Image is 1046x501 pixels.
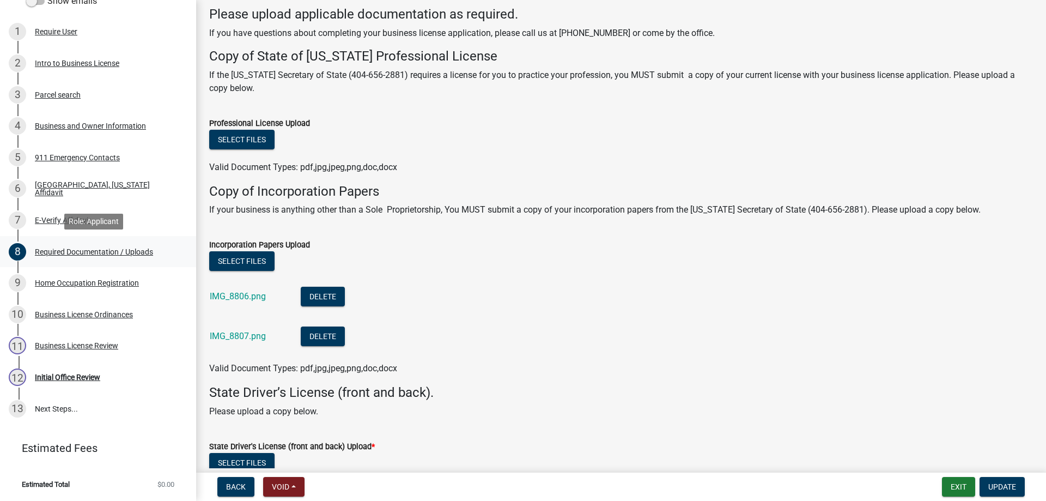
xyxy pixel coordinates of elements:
div: 4 [9,117,26,135]
label: State Driver's License (front and back) Upload [209,443,375,451]
span: Update [988,482,1016,491]
div: 8 [9,243,26,261]
div: Required Documentation / Uploads [35,248,153,256]
h4: Copy of Incorporation Papers [209,184,1033,200]
div: Business and Owner Information [35,122,146,130]
div: Initial Office Review [35,373,100,381]
h4: Copy of State of [US_STATE] Professional License [209,49,1033,64]
div: Business License Ordinances [35,311,133,318]
span: Valid Document Types: pdf,jpg,jpeg,png,doc,docx [209,162,397,172]
span: $0.00 [157,481,174,488]
span: Void [272,482,289,491]
button: Update [980,477,1025,497]
wm-modal-confirm: Delete Document [301,292,345,303]
div: 2 [9,55,26,72]
h4: State Driver’s License (front and back). [209,385,1033,401]
div: 6 [9,180,26,197]
p: If the [US_STATE] Secretary of State (404-656-2881) requires a license for you to practice your p... [209,69,1033,95]
div: 10 [9,306,26,323]
div: 12 [9,369,26,386]
button: Select files [209,251,275,271]
button: Select files [209,130,275,149]
div: 5 [9,149,26,166]
div: 9 [9,274,26,292]
a: Estimated Fees [9,437,179,459]
span: Estimated Total [22,481,70,488]
div: 3 [9,86,26,104]
button: Void [263,477,305,497]
p: Please upload a copy below. [209,405,1033,418]
div: E-Verify Affidavit [35,216,91,224]
span: Valid Document Types: pdf,jpg,jpeg,png,doc,docx [209,363,397,373]
button: Select files [209,453,275,473]
div: Intro to Business License [35,59,119,67]
div: 13 [9,400,26,418]
a: IMG_8806.png [210,291,266,301]
label: Professional License Upload [209,120,310,128]
div: 911 Emergency Contacts [35,154,120,161]
button: Back [217,477,254,497]
h4: Please upload applicable documentation as required. [209,7,1033,22]
p: If your business is anything other than a Sole Proprietorship, You MUST submit a copy of your inc... [209,203,1033,216]
button: Delete [301,327,345,346]
span: Back [226,482,246,491]
div: Business License Review [35,342,118,349]
a: IMG_8807.png [210,331,266,341]
div: Role: Applicant [64,214,123,230]
div: 11 [9,337,26,354]
div: Parcel search [35,91,81,99]
div: [GEOGRAPHIC_DATA], [US_STATE] Affidavit [35,181,179,196]
wm-modal-confirm: Delete Document [301,332,345,342]
div: Require User [35,28,77,35]
p: If you have questions about completing your business license application, please call us at [PHON... [209,27,1033,40]
div: 7 [9,212,26,229]
div: 1 [9,23,26,40]
button: Delete [301,287,345,306]
div: Home Occupation Registration [35,279,139,287]
button: Exit [942,477,975,497]
label: Incorporation Papers Upload [209,242,310,249]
